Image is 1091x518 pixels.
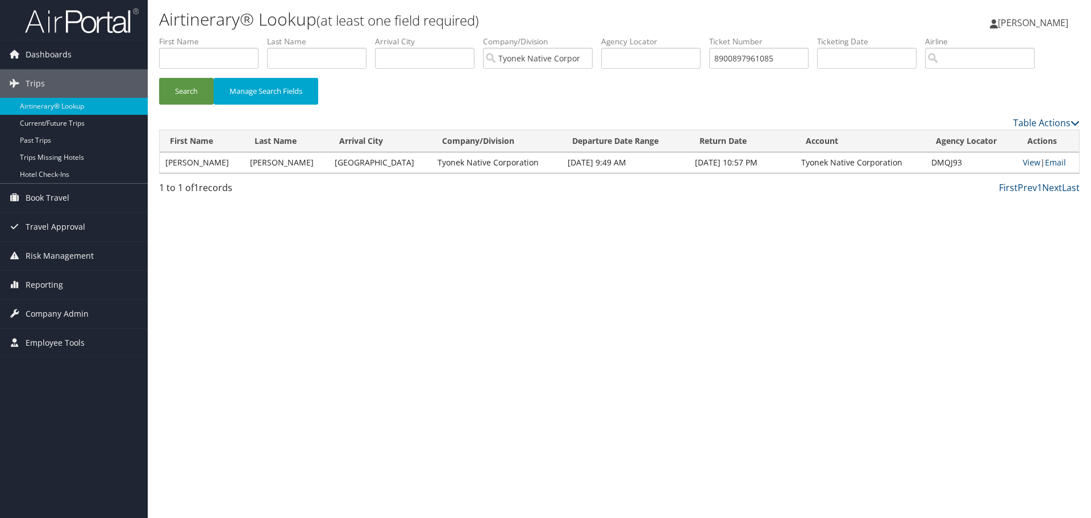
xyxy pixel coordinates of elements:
[329,152,432,173] td: [GEOGRAPHIC_DATA]
[194,181,199,194] span: 1
[329,130,432,152] th: Arrival City: activate to sort column ascending
[1013,117,1080,129] a: Table Actions
[432,130,561,152] th: Company/Division
[926,152,1018,173] td: DMQJ93
[159,181,377,200] div: 1 to 1 of records
[796,130,925,152] th: Account: activate to sort column ascending
[160,152,244,173] td: [PERSON_NAME]
[26,329,85,357] span: Employee Tools
[317,11,479,30] small: (at least one field required)
[159,78,214,105] button: Search
[1062,181,1080,194] a: Last
[26,300,89,328] span: Company Admin
[689,152,796,173] td: [DATE] 10:57 PM
[244,152,329,173] td: [PERSON_NAME]
[267,36,375,47] label: Last Name
[25,7,139,34] img: airportal-logo.png
[999,181,1018,194] a: First
[26,69,45,98] span: Trips
[483,36,601,47] label: Company/Division
[432,152,561,173] td: Tyonek Native Corporation
[26,184,69,212] span: Book Travel
[375,36,483,47] label: Arrival City
[1045,157,1066,168] a: Email
[1037,181,1042,194] a: 1
[1017,130,1079,152] th: Actions
[1023,157,1040,168] a: View
[796,152,925,173] td: Tyonek Native Corporation
[817,36,925,47] label: Ticketing Date
[1018,181,1037,194] a: Prev
[26,271,63,299] span: Reporting
[990,6,1080,40] a: [PERSON_NAME]
[159,36,267,47] label: First Name
[562,130,689,152] th: Departure Date Range: activate to sort column ascending
[244,130,329,152] th: Last Name: activate to sort column ascending
[26,242,94,270] span: Risk Management
[925,36,1043,47] label: Airline
[214,78,318,105] button: Manage Search Fields
[689,130,796,152] th: Return Date: activate to sort column ascending
[26,213,85,241] span: Travel Approval
[709,36,817,47] label: Ticket Number
[601,36,709,47] label: Agency Locator
[26,40,72,69] span: Dashboards
[562,152,689,173] td: [DATE] 9:49 AM
[1042,181,1062,194] a: Next
[926,130,1018,152] th: Agency Locator: activate to sort column ascending
[159,7,773,31] h1: Airtinerary® Lookup
[1017,152,1079,173] td: |
[160,130,244,152] th: First Name: activate to sort column ascending
[998,16,1068,29] span: [PERSON_NAME]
